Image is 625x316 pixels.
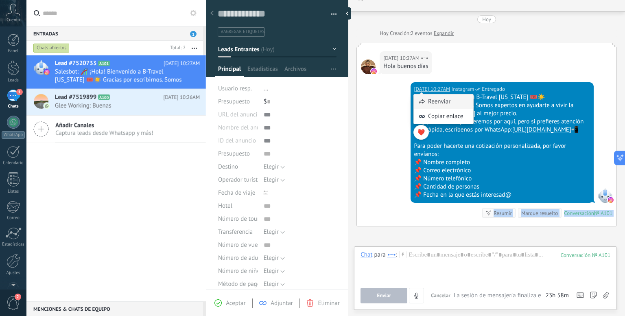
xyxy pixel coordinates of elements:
span: Salesbot: 🎢 ¡Hola! Bienvenido a B-Travel [US_STATE] 🎟️☀️ Gracias por escribirnos. Somos expertos ... [55,68,184,83]
button: Elegir [264,278,285,291]
span: Lead #7520733 [55,59,96,68]
span: Glee Working: Buenas [55,102,184,110]
div: Hoy [380,29,390,37]
div: Hola buenos días [383,62,428,70]
span: Cuenta [7,18,20,23]
span: 23h 58m [546,292,569,300]
button: Más [186,41,203,55]
span: Archivos [284,65,306,77]
div: Operador turístico [218,173,258,187]
span: Instagram [598,188,612,203]
span: Presupuesto [218,98,250,105]
div: Fecha de viaje [218,187,258,200]
span: A100 [98,94,110,100]
span: Usuario resp. [218,85,252,92]
span: Estadísticas [247,65,278,77]
img: com.amocrm.amocrmwa.svg [44,103,50,109]
div: Muy pronto te responderemos por aquí, pero si prefieres atención más rápida, escríbenos por Whats... [414,118,590,134]
img: instagram.svg [608,197,614,203]
div: URL del anuncio de TikTok [218,108,258,121]
div: 📌 Nombre completo [414,158,590,167]
div: •~• [387,251,396,258]
button: Elegir [264,173,285,187]
span: •~• [421,54,428,62]
button: Elegir [264,252,285,265]
span: Elegir [264,267,279,275]
span: 1 [190,31,197,37]
span: Elegir [264,280,279,288]
div: Número de adultos [218,252,258,265]
span: Lead #7519899 [55,93,96,101]
div: Para poder hacerte una cotización personalizada, por favor envíanos: [414,142,590,158]
div: Método de pago [218,278,258,291]
div: Número de niños [218,265,258,278]
img: instagram.svg [44,69,50,75]
span: A101 [98,61,110,66]
span: Principal [218,65,241,77]
span: 2 eventos [411,29,432,37]
img: instagram.svg [371,68,377,74]
div: Hotel [218,200,258,213]
div: Transferencia [218,226,258,239]
button: Elegir [264,226,285,239]
span: ... [264,85,269,92]
span: Operador turístico [218,177,265,183]
div: Leads [2,78,25,83]
div: ID del anuncio de TikTok [218,134,258,147]
div: Entradas [26,26,203,41]
a: [URL][DOMAIN_NAME] [512,126,571,134]
div: 📌 Número telefónico [414,175,590,183]
div: Reenviar [414,94,473,109]
div: 📌 Fecha en la que estás interesad@ [414,191,590,199]
div: Calendario [2,160,25,166]
span: Transferencia [218,229,253,235]
span: Número de niños [218,268,263,274]
div: 📌 Correo electrónico [414,167,590,175]
span: 2 [15,294,21,300]
div: Ajustes [2,270,25,276]
button: Cancelar [428,288,454,303]
div: Menciones & Chats de equipo [26,301,203,316]
span: ❤️ [417,127,425,138]
span: Número de tour [218,216,259,222]
div: Total: 2 [167,44,186,52]
div: Gracias por escribirnos. Somos expertos en ayudarte a vivir la magia [PERSON_NAME] al mejor precio. [414,101,590,118]
div: Panel [2,48,25,54]
div: 101 [561,252,610,259]
span: Número de adultos [218,255,268,261]
span: Aceptar [226,299,245,307]
div: Nombre del anuncio de TikTok [218,121,258,134]
div: Presupuesto [218,147,258,160]
div: Chats [2,104,25,109]
div: Ocultar [343,7,351,20]
span: Elegir [264,228,279,236]
span: [DATE] 10:27AM [164,59,200,68]
span: Nombre del anuncio de TikTok [218,125,297,131]
span: Captura leads desde Whatsapp y más! [55,129,153,137]
div: Hoy [482,15,491,23]
span: Número de vuelo [218,242,263,248]
button: Enviar [361,288,407,303]
span: 1 [16,89,23,95]
button: Elegir [264,160,285,173]
div: WhatsApp [2,131,25,139]
a: Lead #7519899 A100 [DATE] 10:26AM Glee Working: Buenas [26,89,206,115]
span: URL del anuncio de TikTok [218,112,287,118]
span: ID del anuncio de TikTok [218,138,282,144]
div: 🎢 ¡Hola! Bienvenido a B-Travel [US_STATE] 🎟️☀️ [414,93,590,101]
div: Estadísticas [2,242,25,247]
span: : [396,251,397,259]
div: Correo [2,215,25,221]
span: Elegir [264,254,279,262]
span: Añadir Canales [55,121,153,129]
span: •~• [361,59,376,74]
span: Eliminar [318,299,339,307]
span: Enviar [377,293,391,298]
span: [DATE] 10:26AM [163,93,200,101]
a: Expandir [434,29,454,37]
div: [DATE] 10:27AM [383,54,421,62]
span: Copiar enlace [428,112,463,121]
div: Usuario resp. [218,82,258,95]
span: Presupuesto [218,151,250,157]
div: Listas [2,189,25,194]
